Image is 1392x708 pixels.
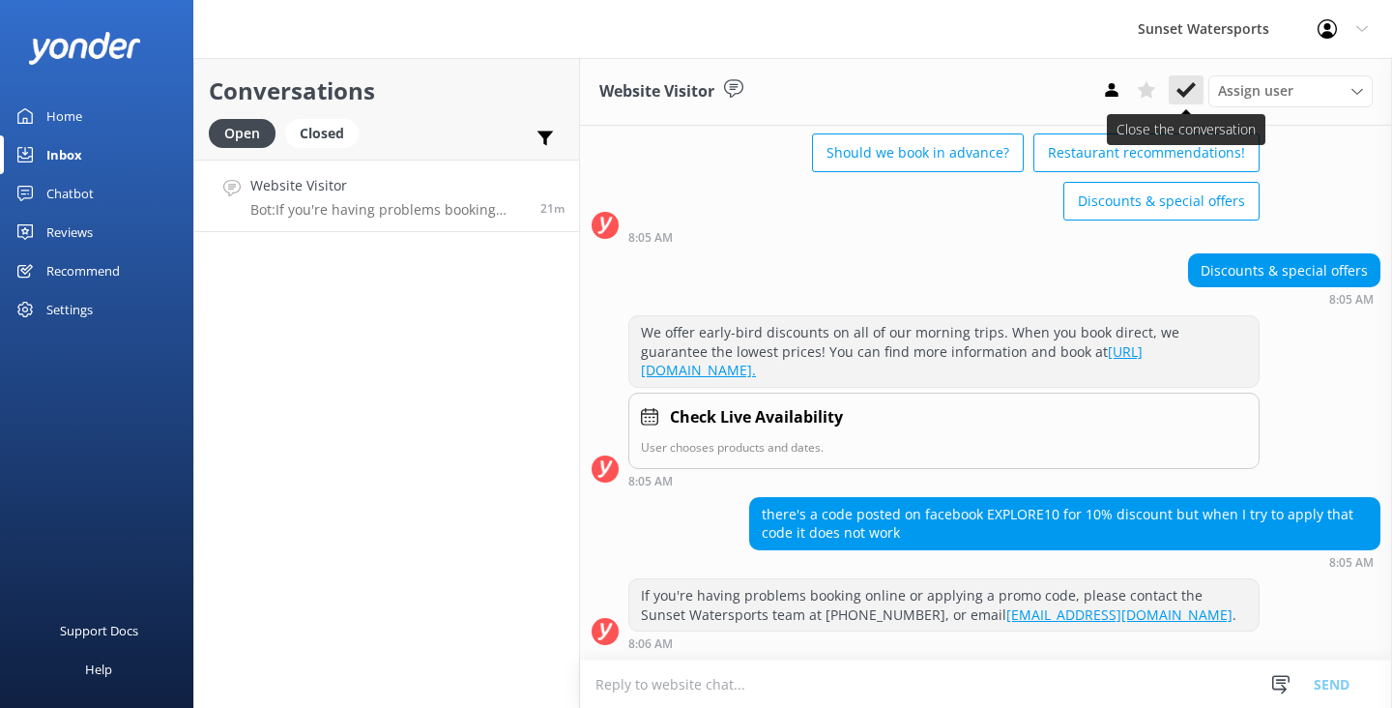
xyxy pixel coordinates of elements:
a: Closed [285,122,368,143]
div: 08:06pm 12-Aug-2025 (UTC -05:00) America/Cancun [628,636,1260,650]
div: Recommend [46,251,120,290]
h3: Website Visitor [599,79,714,104]
div: Chatbot [46,174,94,213]
div: If you're having problems booking online or applying a promo code, please contact the Sunset Wate... [629,579,1259,631]
div: Discounts & special offers [1189,254,1379,287]
div: Reviews [46,213,93,251]
div: Open [209,119,275,148]
div: Inbox [46,135,82,174]
h4: Check Live Availability [670,405,843,430]
p: Bot: If you're having problems booking online or applying a promo code, please contact the Sunset... [250,201,526,219]
h4: Website Visitor [250,175,526,196]
span: 08:05pm 12-Aug-2025 (UTC -05:00) America/Cancun [540,200,565,217]
span: Assign user [1218,80,1293,102]
div: Closed [285,119,359,148]
div: Settings [46,290,93,329]
strong: 8:05 AM [628,232,673,244]
strong: 8:06 AM [628,638,673,650]
strong: 8:05 AM [1329,557,1374,569]
div: Home [46,97,82,135]
p: User chooses products and dates. [641,438,1247,457]
img: yonder-white-logo.png [29,32,140,64]
div: We offer early-bird discounts on all of our morning trips. When you book direct, we guarantee the... [629,316,1259,387]
button: Should we book in advance? [812,133,1024,172]
h2: Conversations [209,73,565,109]
button: Discounts & special offers [1063,182,1260,221]
a: Open [209,122,285,143]
div: Help [85,650,112,689]
strong: 8:05 AM [1329,294,1374,306]
a: Website VisitorBot:If you're having problems booking online or applying a promo code, please cont... [194,160,579,232]
div: there's a code posted on facebook EXPLORE10 for 10% discount but when I try to apply that code it... [750,498,1379,549]
div: 08:05pm 12-Aug-2025 (UTC -05:00) America/Cancun [628,230,1260,244]
div: Assign User [1208,75,1373,106]
div: 08:05pm 12-Aug-2025 (UTC -05:00) America/Cancun [628,474,1260,487]
a: [URL][DOMAIN_NAME]. [641,342,1143,380]
div: 08:05pm 12-Aug-2025 (UTC -05:00) America/Cancun [749,555,1380,569]
strong: 8:05 AM [628,476,673,487]
button: Restaurant recommendations! [1033,133,1260,172]
div: Support Docs [60,611,138,650]
div: 08:05pm 12-Aug-2025 (UTC -05:00) America/Cancun [1188,292,1380,306]
a: [EMAIL_ADDRESS][DOMAIN_NAME] [1006,605,1232,624]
